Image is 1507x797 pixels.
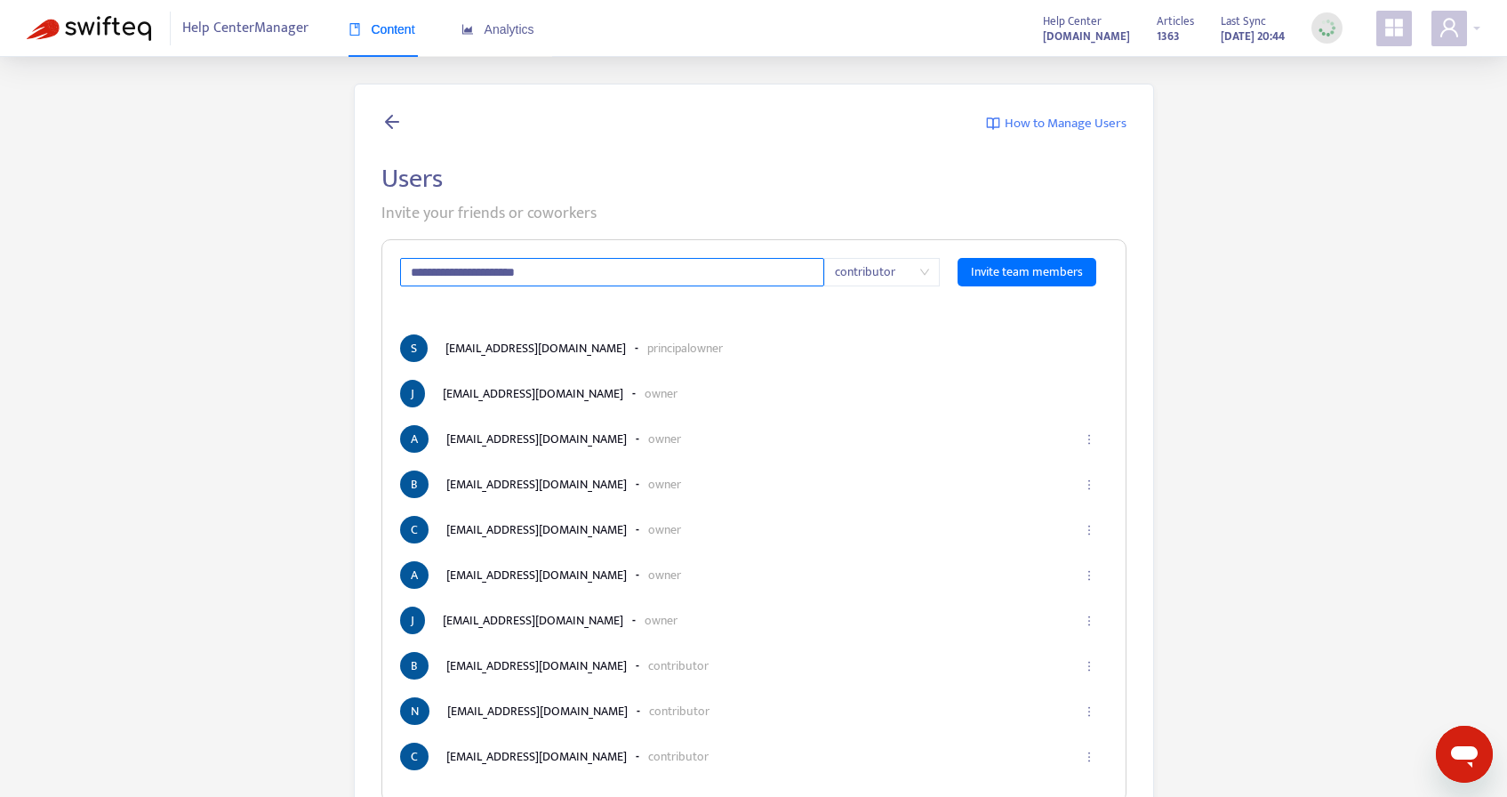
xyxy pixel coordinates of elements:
p: principal owner [647,339,723,358]
span: user [1439,17,1460,38]
a: [DOMAIN_NAME] [1043,26,1130,46]
span: ellipsis [1083,479,1095,491]
span: J [400,380,425,407]
p: Invite your friends or coworkers [381,202,1126,226]
span: ellipsis [1083,615,1095,627]
p: contributor [649,702,709,721]
span: Invite team members [971,262,1083,282]
iframe: Button to launch messaging window [1436,726,1493,783]
span: ellipsis [1083,751,1095,763]
span: Content [349,22,415,36]
li: [EMAIL_ADDRESS][DOMAIN_NAME] [400,425,1108,453]
b: - [637,702,640,721]
span: B [400,652,429,680]
b: - [632,611,636,630]
strong: 1363 [1157,27,1180,46]
span: book [349,23,361,36]
span: B [400,471,429,498]
li: [EMAIL_ADDRESS][DOMAIN_NAME] [400,743,1108,770]
img: Swifteq [27,16,151,41]
p: owner [648,475,681,494]
b: - [636,475,639,494]
span: C [400,516,429,543]
a: How to Manage Users [986,111,1126,136]
span: Help Center [1043,12,1102,31]
span: appstore [1383,17,1405,38]
li: [EMAIL_ADDRESS][DOMAIN_NAME] [400,561,1108,589]
b: - [635,339,638,358]
b: - [636,430,639,448]
button: ellipsis [1074,465,1102,504]
button: Invite team members [958,258,1096,286]
button: ellipsis [1074,556,1102,595]
span: ellipsis [1083,705,1095,718]
li: [EMAIL_ADDRESS][DOMAIN_NAME] [400,380,1108,407]
h2: Users [381,163,1126,195]
span: ellipsis [1083,569,1095,582]
b: - [636,747,639,766]
p: contributor [648,656,709,675]
p: owner [648,520,681,539]
p: owner [648,566,681,584]
span: area-chart [461,23,474,36]
span: A [400,561,429,589]
li: [EMAIL_ADDRESS][DOMAIN_NAME] [400,652,1108,680]
b: - [636,656,639,675]
p: owner [645,384,677,403]
b: - [636,566,639,584]
li: [EMAIL_ADDRESS][DOMAIN_NAME] [400,516,1108,543]
p: owner [645,611,677,630]
b: - [632,384,636,403]
span: How to Manage Users [1005,114,1126,134]
p: owner [648,430,681,448]
strong: [DOMAIN_NAME] [1043,27,1130,46]
button: ellipsis [1074,601,1102,640]
span: J [400,607,425,634]
span: ellipsis [1083,660,1095,672]
li: [EMAIL_ADDRESS][DOMAIN_NAME] [400,607,1108,634]
span: ellipsis [1083,524,1095,536]
span: S [400,334,428,362]
p: contributor [648,747,709,766]
span: Analytics [461,22,534,36]
button: ellipsis [1074,420,1102,459]
span: N [400,697,429,725]
span: Articles [1157,12,1194,31]
span: C [400,743,429,770]
b: - [636,520,639,539]
button: ellipsis [1074,511,1102,550]
button: ellipsis [1074,692,1102,731]
li: [EMAIL_ADDRESS][DOMAIN_NAME] [400,334,1108,362]
button: ellipsis [1074,737,1102,777]
span: Help Center Manager [182,12,309,45]
li: [EMAIL_ADDRESS][DOMAIN_NAME] [400,471,1108,498]
span: A [400,425,429,453]
img: sync_loading.0b5143dde30e3a21642e.gif [1316,17,1338,39]
span: ellipsis [1083,433,1095,446]
strong: [DATE] 20:44 [1221,27,1285,46]
span: Last Sync [1221,12,1266,31]
img: image-link [986,117,1000,131]
button: ellipsis [1074,647,1102,686]
span: contributor [835,259,929,286]
li: [EMAIL_ADDRESS][DOMAIN_NAME] [400,697,1108,725]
